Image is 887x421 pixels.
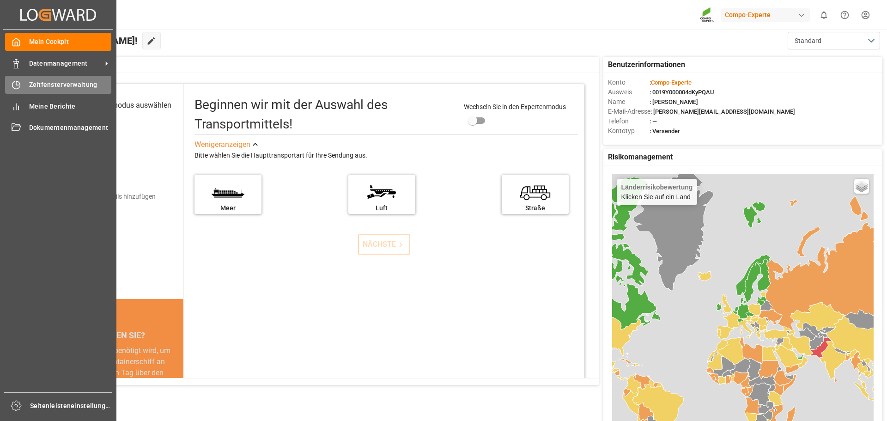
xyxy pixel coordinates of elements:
[5,33,111,51] a: Mein Cockpit
[29,103,76,110] font: Meine Berichte
[363,240,396,249] font: NÄCHSTE
[221,140,250,149] font: anzeigen
[834,5,855,25] button: Hilfecenter
[795,37,821,44] font: Standard
[651,79,692,86] font: Compo-Experte
[700,7,715,23] img: Screenshot%202023-09-29%20at%2010.02.21.png_1712312052.png
[608,127,635,134] font: Kontotyp
[29,81,97,88] font: Zeitfensterverwaltung
[621,193,691,201] font: Klicken Sie auf ein Land
[80,101,171,110] font: Transportmodus auswählen
[38,35,138,46] font: Hallo [PERSON_NAME]!
[608,117,629,125] font: Telefon
[608,153,673,161] font: Risikomanagement
[194,97,388,132] font: Beginnen wir mit der Auswahl des Transportmittels!
[5,97,111,115] a: Meine Berichte
[5,76,111,94] a: Zeitfensterverwaltung
[725,11,771,18] font: Compo-Experte
[650,108,795,115] font: : [PERSON_NAME][EMAIL_ADDRESS][DOMAIN_NAME]
[788,32,880,49] button: Menü öffnen
[525,204,545,212] font: Straße
[650,118,657,125] font: : —
[814,5,834,25] button: 0 neue Benachrichtigungen anzeigen
[621,183,693,191] font: Länderrisikobewertung
[29,38,69,45] font: Mein Cockpit
[608,98,625,105] font: Name
[29,60,88,67] font: Datenmanagement
[376,204,388,212] font: Luft
[608,88,632,96] font: Ausweis
[88,330,145,340] font: WUSSTEN SIE?
[194,152,367,159] font: Bitte wählen Sie die Haupttransportart für Ihre Sendung aus.
[721,6,814,24] button: Compo-Experte
[194,95,455,134] div: Beginnen wir mit der Auswahl des Transportmittels!
[29,124,109,131] font: Dokumentenmanagement
[5,119,111,137] a: Dokumentenmanagement
[194,140,221,149] font: Weniger
[358,234,410,255] button: NÄCHSTE
[30,402,113,409] font: Seitenleisteneinstellungen
[854,179,869,194] a: Ebenen
[650,98,698,105] font: : [PERSON_NAME]
[608,60,685,69] font: Benutzerinformationen
[608,108,650,115] font: E-Mail-Adresse
[650,89,714,96] font: : 0019Y000004dKyPQAU
[650,128,680,134] font: : Versender
[650,79,651,86] font: :
[464,103,566,110] font: Wechseln Sie in den Expertenmodus
[220,204,236,212] font: Meer
[79,193,156,200] font: Versanddetails hinzufügen
[608,79,626,86] font: Konto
